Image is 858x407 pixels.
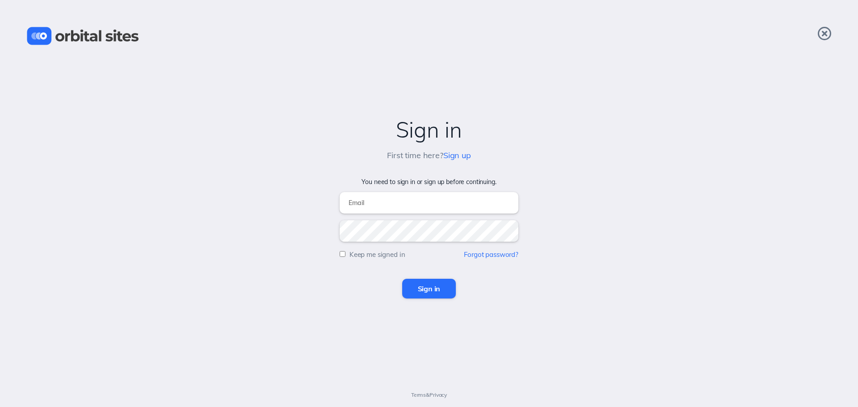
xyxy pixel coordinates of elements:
[340,192,518,214] input: Email
[464,250,518,259] a: Forgot password?
[9,178,849,298] form: You need to sign in or sign up before continuing.
[429,391,447,398] a: Privacy
[411,391,426,398] a: Terms
[402,279,456,298] input: Sign in
[27,27,139,45] img: Orbital Sites Logo
[349,250,405,259] label: Keep me signed in
[9,117,849,142] h2: Sign in
[443,150,471,160] a: Sign up
[387,151,471,160] h5: First time here?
